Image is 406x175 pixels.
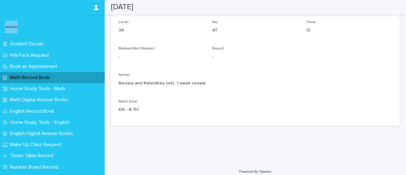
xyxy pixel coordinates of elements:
span: Time [306,20,316,24]
p: Times Table Record [7,153,58,159]
img: o6XkwfS7S2qhyeB9lxyF [5,21,18,33]
p: Math Record Book [7,75,55,81]
p: Home Study Tools - English [7,119,75,125]
p: Make Up Class Request [7,142,67,148]
span: Marked/Not Marked [119,47,154,50]
p: English Record Book [7,108,59,114]
a: Powered By Stacker [239,170,271,173]
p: Review and RetestKey sets, 1 week review [119,80,392,87]
h2: [DATE] [111,3,133,12]
p: Math Digital Answer Books [7,97,74,103]
p: Home Study Tools - Math [7,86,70,92]
p: HW Pack Request [7,52,54,58]
span: No. [212,20,219,24]
p: Student Details [7,41,49,47]
p: Book an Appointment [7,64,62,70]
p: 12 [306,27,392,34]
p: - [212,54,298,60]
p: KIS - B 151 [119,106,205,113]
p: English Digital Answer Books [7,131,78,137]
span: Level [119,20,128,24]
span: Result [212,47,224,50]
p: Number Board Record [7,164,63,170]
span: Notes [119,73,130,77]
span: Math Goal [119,100,137,104]
p: - [119,54,205,60]
p: AT [212,27,298,34]
p: 3A [119,27,205,34]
